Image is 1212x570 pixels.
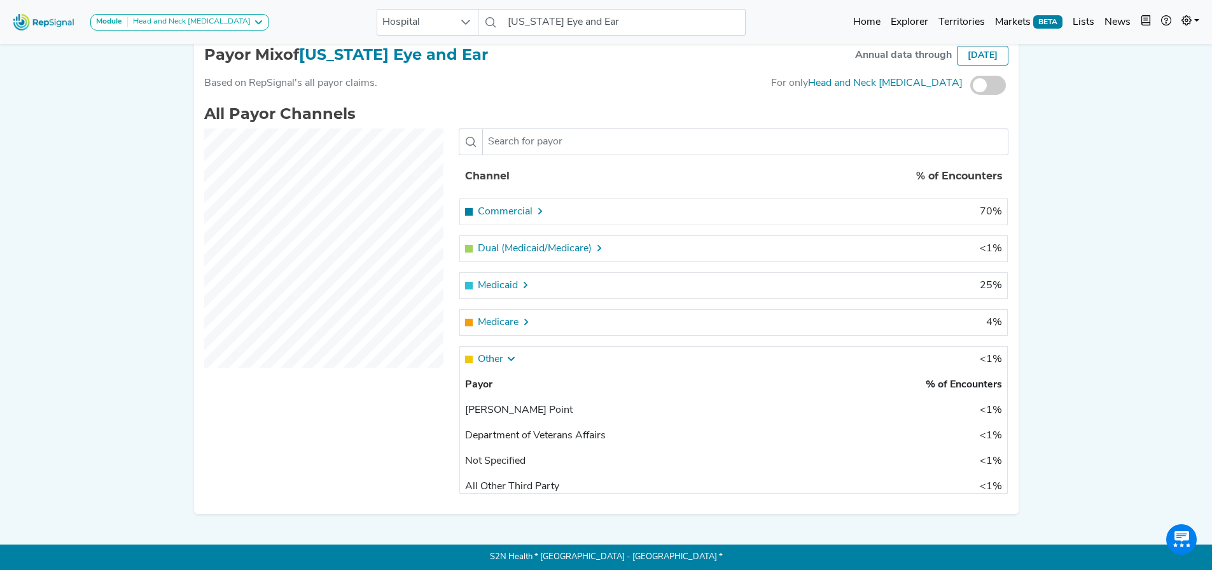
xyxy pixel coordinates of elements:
span: 4% [986,317,1002,328]
button: Intel Book [1136,10,1156,35]
span: 70% [980,207,1002,217]
span: Other [478,352,503,367]
span: 25% [980,281,1002,291]
span: <1% [980,244,1002,254]
input: Search for payor [482,129,1008,155]
h2: All Payor Channels [197,105,1016,123]
span: Commercial [478,204,533,219]
span: For only [771,76,808,105]
button: ModuleHead and Neck [MEDICAL_DATA] [90,14,269,31]
span: <1% [980,482,1002,492]
strong: Module [96,18,122,25]
div: Not Specified [465,454,671,469]
span: <1% [980,431,1002,441]
a: Explorer [886,10,933,35]
span: Head and Neck [MEDICAL_DATA] [808,76,963,105]
div: Martin's Point [465,403,671,418]
div: Department of Veterans Affairs [465,428,671,443]
h2: Payor Mix [204,46,488,66]
span: % of Encounters [926,380,1002,390]
div: Annual data through [855,48,952,63]
span: BETA [1033,15,1062,28]
div: Based on RepSignal's all payor claims. [204,76,377,95]
span: Medicare [478,315,519,330]
span: Dual (Medicaid/Medicare) [478,241,592,256]
div: Medicaid [465,278,671,293]
p: S2N Health * [GEOGRAPHIC_DATA] - [GEOGRAPHIC_DATA] * [194,545,1019,570]
div: All Other Third Party [465,479,671,494]
a: Lists [1068,10,1099,35]
span: [US_STATE] Eye and Ear [299,45,488,64]
input: Search a hospital [503,9,746,36]
div: [DATE] [957,46,1008,66]
div: Dual (Medicaid/Medicare) [465,241,671,256]
div: Commercial [465,204,671,219]
a: Territories [933,10,990,35]
span: of [283,45,299,64]
span: % of Encounters [916,170,1002,182]
div: Medicare [465,315,671,330]
a: MarketsBETA [990,10,1068,35]
div: Head and Neck [MEDICAL_DATA] [128,17,251,27]
th: Channel [459,155,676,197]
a: Home [848,10,886,35]
span: <1% [980,354,1002,365]
span: Hospital [377,10,454,35]
span: <1% [980,405,1002,415]
th: Payor [460,372,676,398]
span: Medicaid [478,278,518,293]
a: News [1099,10,1136,35]
div: Other [465,352,671,367]
span: <1% [980,456,1002,466]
